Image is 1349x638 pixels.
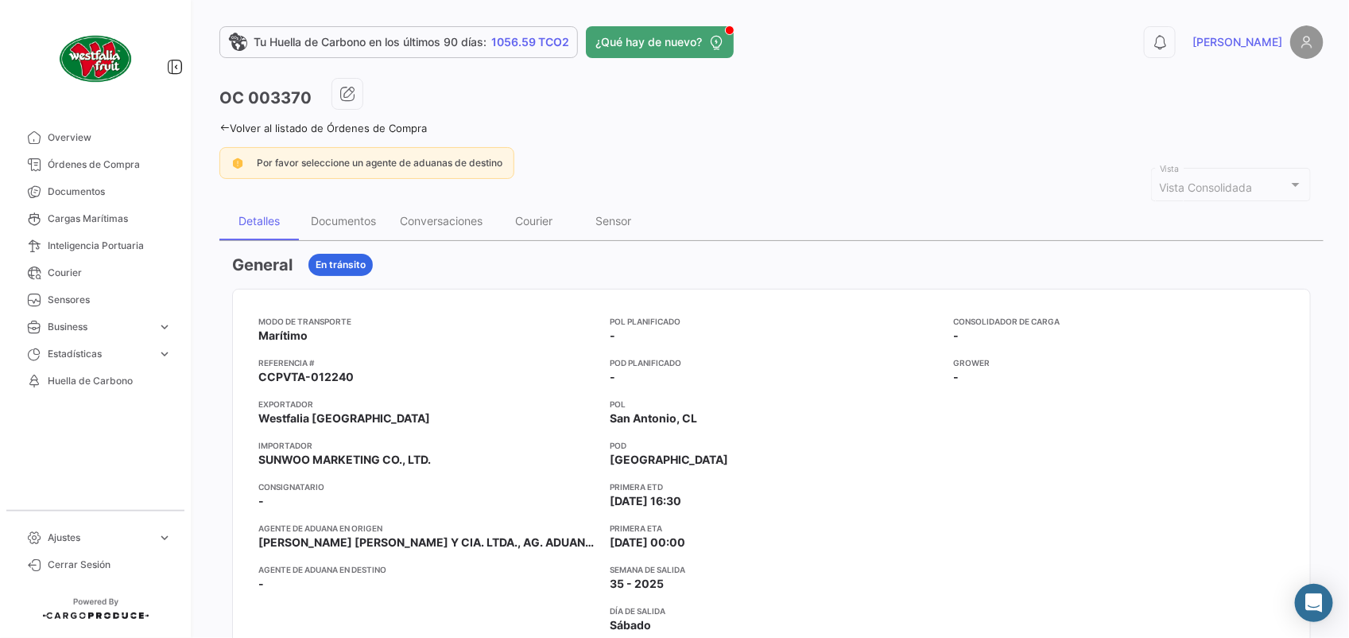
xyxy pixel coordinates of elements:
[13,124,178,151] a: Overview
[258,493,264,509] span: -
[219,26,578,58] a: Tu Huella de Carbono en los últimos 90 días:1056.59 TCO2
[48,347,151,361] span: Estadísticas
[258,480,597,493] app-card-info-title: Consignatario
[610,522,940,535] app-card-info-title: Primera ETA
[610,452,728,468] span: [GEOGRAPHIC_DATA]
[610,328,615,344] span: -
[610,617,651,633] span: Sábado
[610,605,940,617] app-card-info-title: Día de Salida
[491,34,569,50] span: 1056.59 TCO2
[157,531,172,545] span: expand_more
[258,563,597,576] app-card-info-title: Agente de Aduana en Destino
[13,178,178,205] a: Documentos
[157,347,172,361] span: expand_more
[610,369,615,385] span: -
[48,239,172,253] span: Inteligencia Portuaria
[48,293,172,307] span: Sensores
[56,19,135,99] img: client-50.png
[258,398,597,410] app-card-info-title: Exportador
[13,232,178,259] a: Inteligencia Portuaria
[257,157,502,169] span: Por favor seleccione un agente de aduanas de destino
[219,122,427,134] a: Volver al listado de Órdenes de Compra
[258,369,354,385] span: CCPVTA-012240
[610,410,697,426] span: San Antonio, CL
[316,258,366,272] span: En tránsito
[610,398,940,410] app-card-info-title: POL
[13,205,178,232] a: Cargas Marítimas
[258,356,597,369] app-card-info-title: Referencia #
[13,368,178,395] a: Huella de Carbono
[48,158,172,172] span: Órdenes de Compra
[610,315,940,328] app-card-info-title: POL Planificado
[258,315,597,328] app-card-info-title: Modo de Transporte
[1290,25,1324,59] img: placeholder-user.png
[258,522,597,535] app-card-info-title: Agente de Aduana en Origen
[596,214,632,228] div: Sensor
[1192,34,1282,50] span: [PERSON_NAME]
[610,439,940,452] app-card-info-title: POD
[400,214,483,228] div: Conversaciones
[258,410,430,426] span: Westfalia [GEOGRAPHIC_DATA]
[258,452,431,468] span: SUNWOO MARKETING CO., LTD.
[13,259,178,286] a: Courier
[610,480,940,493] app-card-info-title: Primera ETD
[610,576,664,592] span: 35 - 2025
[586,26,734,58] button: ¿Qué hay de nuevo?
[238,214,280,228] div: Detalles
[48,185,172,199] span: Documentos
[954,356,1285,369] app-card-info-title: Grower
[610,356,940,369] app-card-info-title: POD Planificado
[610,535,685,550] span: [DATE] 00:00
[311,214,376,228] div: Documentos
[954,315,1285,328] app-card-info-title: Consolidador de Carga
[1160,181,1253,194] mat-select-trigger: Vista Consolidada
[954,369,959,385] span: -
[157,320,172,334] span: expand_more
[516,214,553,228] div: Courier
[610,493,681,509] span: [DATE] 16:30
[219,87,312,109] h3: OC 003370
[595,34,702,50] span: ¿Qué hay de nuevo?
[254,34,486,50] span: Tu Huella de Carbono en los últimos 90 días:
[954,328,959,344] span: -
[13,151,178,178] a: Órdenes de Compra
[1295,584,1333,622] div: Abrir Intercom Messenger
[48,558,172,572] span: Cerrar Sesión
[232,254,293,276] h3: General
[48,531,151,545] span: Ajustes
[48,320,151,334] span: Business
[258,576,264,592] span: -
[258,328,308,344] span: Marítimo
[258,439,597,452] app-card-info-title: Importador
[48,130,172,145] span: Overview
[48,374,172,388] span: Huella de Carbono
[48,212,172,226] span: Cargas Marítimas
[610,563,940,576] app-card-info-title: Semana de Salida
[48,266,172,280] span: Courier
[13,286,178,313] a: Sensores
[258,535,597,550] span: [PERSON_NAME] [PERSON_NAME] Y CIA. LTDA., AG. ADUANAS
